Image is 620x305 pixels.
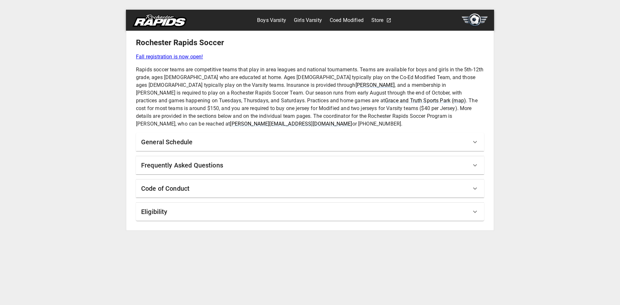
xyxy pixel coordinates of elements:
h6: Code of Conduct [141,183,190,194]
a: Girls Varsity [294,15,322,25]
a: Boys Varsity [257,15,286,25]
p: Rapids soccer teams are competitive teams that play in area leagues and national tournaments. Tea... [136,66,484,128]
a: [PERSON_NAME] [356,82,395,88]
div: Eligibility [136,203,484,221]
a: Fall registration is now open! [136,53,484,61]
a: Grace and Truth Sports Park [385,97,450,104]
img: rapids.svg [132,14,187,27]
h6: Eligibility [141,207,168,217]
a: Coed Modified [330,15,364,25]
a: (map) [452,97,466,104]
a: Store [371,15,384,25]
div: Code of Conduct [136,179,484,198]
div: General Schedule [136,133,484,151]
a: [PERSON_NAME][EMAIL_ADDRESS][DOMAIN_NAME] [230,121,352,127]
div: Frequently Asked Questions [136,156,484,174]
img: soccer.svg [462,14,488,26]
h5: Rochester Rapids Soccer [136,37,484,48]
h6: General Schedule [141,137,192,147]
h6: Frequently Asked Questions [141,160,223,170]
